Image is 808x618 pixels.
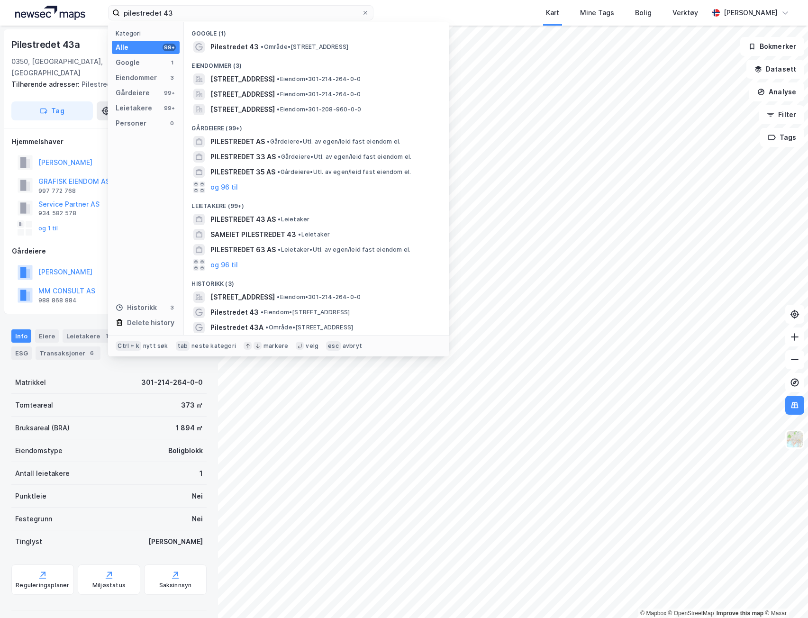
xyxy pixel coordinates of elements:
img: Z [786,430,804,448]
div: Historikk [116,302,157,313]
div: 6 [87,348,97,358]
span: • [277,91,280,98]
div: 1 [102,331,111,341]
div: Mine Tags [580,7,614,18]
span: • [265,324,268,331]
div: Hjemmelshaver [12,136,206,147]
span: PILESTREDET 63 AS [210,244,276,255]
span: • [278,216,281,223]
div: ESG [11,346,32,360]
span: Eiendom • 301-208-960-0-0 [277,106,361,113]
div: Eiere [35,329,59,343]
span: [STREET_ADDRESS] [210,104,275,115]
div: Matrikkel [15,377,46,388]
div: Nei [192,491,203,502]
div: Miljøstatus [92,582,126,589]
div: velg [306,342,318,350]
div: Kategori [116,30,180,37]
div: Google (1) [184,22,449,39]
div: 3 [168,304,176,311]
div: Eiendommer [116,72,157,83]
span: [STREET_ADDRESS] [210,89,275,100]
div: Punktleie [15,491,46,502]
div: Tinglyst [15,536,42,547]
div: Saksinnsyn [159,582,192,589]
div: Nei [192,513,203,525]
a: OpenStreetMap [668,610,714,617]
button: Tag [11,101,93,120]
div: avbryt [343,342,362,350]
span: Område • [STREET_ADDRESS] [261,43,348,51]
a: Improve this map [717,610,763,617]
div: markere [263,342,288,350]
button: og 96 til [210,182,238,193]
div: 934 582 578 [38,209,76,217]
span: Gårdeiere • Utl. av egen/leid fast eiendom el. [267,138,400,145]
div: 1 [200,468,203,479]
div: Leietakere (99+) [184,195,449,212]
span: Eiendom • 301-214-264-0-0 [277,91,361,98]
span: PILESTREDET 35 AS [210,166,275,178]
div: Kart [546,7,559,18]
div: 3 [168,74,176,82]
span: [STREET_ADDRESS] [210,73,275,85]
div: Verktøy [672,7,698,18]
div: 1 [168,59,176,66]
button: og 96 til [210,259,238,271]
div: Bolig [635,7,652,18]
div: Eiendommer (3) [184,55,449,72]
span: Pilestredet 43 [210,307,259,318]
span: • [267,138,270,145]
div: 988 868 884 [38,297,77,304]
div: Alle [116,42,128,53]
div: Kontrollprogram for chat [761,573,808,618]
div: Gårdeiere (99+) [184,117,449,134]
div: Google [116,57,140,68]
div: nytt søk [143,342,168,350]
span: • [298,231,301,238]
div: Eiendomstype [15,445,63,456]
a: Mapbox [640,610,666,617]
div: Festegrunn [15,513,52,525]
div: Boligblokk [168,445,203,456]
span: PILESTREDET 43 AS [210,214,276,225]
div: [PERSON_NAME] [724,7,778,18]
div: [PERSON_NAME] [148,536,203,547]
span: PILESTREDET 33 AS [210,151,276,163]
div: Gårdeiere [116,87,150,99]
div: Leietakere [116,102,152,114]
div: Delete history [127,317,174,328]
div: Reguleringsplaner [16,582,69,589]
span: Tilhørende adresser: [11,80,82,88]
div: Tomteareal [15,400,53,411]
span: PILESTREDET AS [210,136,265,147]
div: 301-214-264-0-0 [141,377,203,388]
div: 99+ [163,44,176,51]
span: • [277,168,280,175]
span: Leietaker [278,216,309,223]
span: Eiendom • [STREET_ADDRESS] [261,309,350,316]
div: Antall leietakere [15,468,70,479]
div: Pilestredet 43b [11,79,199,90]
div: Bruksareal (BRA) [15,422,70,434]
span: Pilestredet 43 [210,41,259,53]
span: SAMEIET PILESTREDET 43 [210,229,296,240]
div: Info [11,329,31,343]
span: Leietaker • Utl. av egen/leid fast eiendom el. [278,246,410,254]
span: Gårdeiere • Utl. av egen/leid fast eiendom el. [278,153,411,161]
span: [STREET_ADDRESS] [210,291,275,303]
button: Filter [759,105,804,124]
div: esc [326,341,341,351]
iframe: Chat Widget [761,573,808,618]
div: Ctrl + k [116,341,141,351]
div: 0 [168,119,176,127]
span: Gårdeiere • Utl. av egen/leid fast eiendom el. [277,168,411,176]
div: Transaksjoner [36,346,100,360]
span: • [261,43,263,50]
img: logo.a4113a55bc3d86da70a041830d287a7e.svg [15,6,85,20]
span: Eiendom • 301-214-264-0-0 [277,75,361,83]
span: Eiendom • 301-214-264-0-0 [277,293,361,301]
button: Tags [760,128,804,147]
span: • [277,293,280,300]
span: • [261,309,263,316]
